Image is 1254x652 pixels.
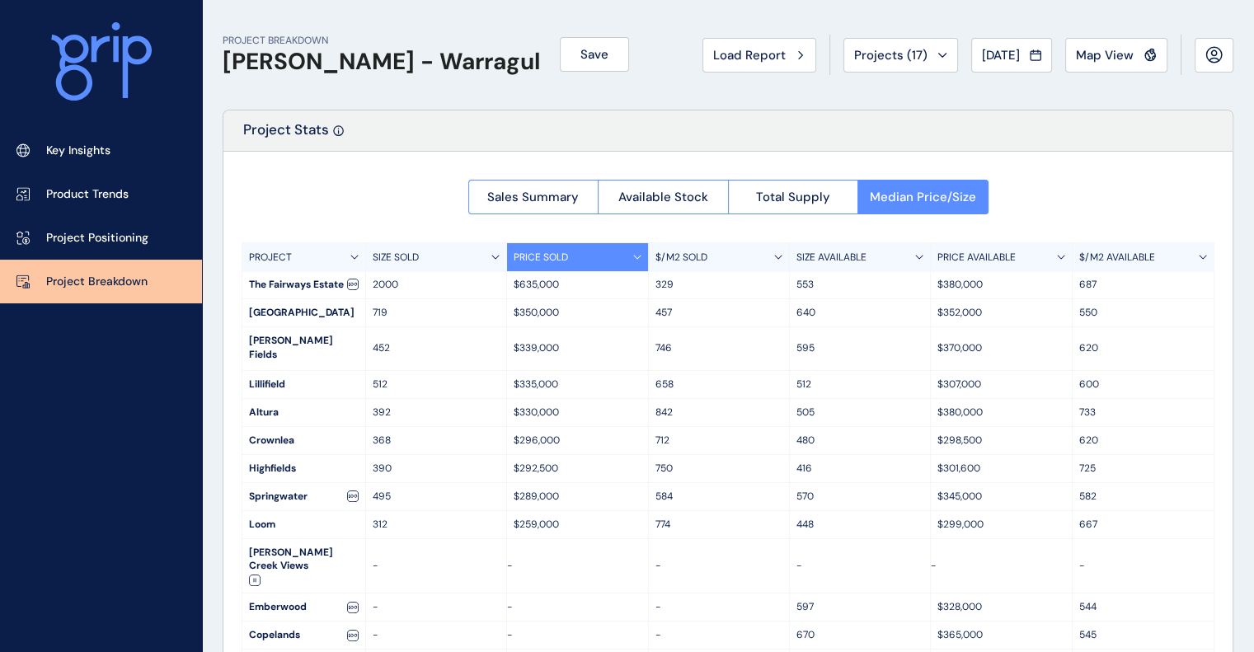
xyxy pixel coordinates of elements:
[373,559,500,573] p: -
[796,462,923,476] p: 416
[373,518,500,532] p: 312
[655,434,782,448] p: 712
[1076,47,1134,63] span: Map View
[796,278,923,292] p: 553
[1079,434,1207,448] p: 620
[655,490,782,504] p: 584
[655,518,782,532] p: 774
[854,47,928,63] span: Projects ( 17 )
[870,189,976,205] span: Median Price/Size
[937,518,1064,532] p: $299,000
[514,434,641,448] p: $296,000
[373,434,500,448] p: 368
[242,511,365,538] div: Loom
[1079,406,1207,420] p: 733
[655,600,782,614] p: -
[937,278,1064,292] p: $380,000
[796,559,923,573] p: -
[1079,490,1207,504] p: 582
[796,434,923,448] p: 480
[373,628,500,642] p: -
[655,278,782,292] p: 329
[242,271,365,298] div: The Fairways Estate
[1079,341,1207,355] p: 620
[242,299,365,326] div: [GEOGRAPHIC_DATA]
[514,306,641,320] p: $350,000
[937,306,1064,320] p: $352,000
[796,306,923,320] p: 640
[243,120,329,151] p: Project Stats
[1079,251,1155,265] p: $/M2 AVAILABLE
[655,559,782,573] p: -
[46,230,148,246] p: Project Positioning
[373,600,500,614] p: -
[373,341,500,355] p: 452
[514,462,641,476] p: $292,500
[655,462,782,476] p: 750
[796,628,923,642] p: 670
[242,371,365,398] div: Lillifield
[931,559,1071,573] p: -
[655,628,782,642] p: -
[857,180,989,214] button: Median Price/Size
[655,306,782,320] p: 457
[1079,462,1207,476] p: 725
[655,378,782,392] p: 658
[796,600,923,614] p: 597
[982,47,1020,63] span: [DATE]
[242,327,365,370] div: [PERSON_NAME] Fields
[514,251,568,265] p: PRICE SOLD
[728,180,858,214] button: Total Supply
[756,189,830,205] span: Total Supply
[242,427,365,454] div: Crownlea
[937,600,1064,614] p: $328,000
[937,341,1064,355] p: $370,000
[242,622,365,649] div: Copelands
[1065,38,1167,73] button: Map View
[468,180,599,214] button: Sales Summary
[1079,518,1207,532] p: 667
[223,48,540,76] h1: [PERSON_NAME] - Warragul
[507,559,647,573] p: -
[373,278,500,292] p: 2000
[937,406,1064,420] p: $380,000
[242,455,365,482] div: Highfields
[514,490,641,504] p: $289,000
[507,600,647,614] p: -
[373,251,419,265] p: SIZE SOLD
[373,378,500,392] p: 512
[702,38,816,73] button: Load Report
[242,593,365,621] div: Emberwood
[1079,628,1207,642] p: 545
[507,628,647,642] p: -
[560,37,629,72] button: Save
[514,518,641,532] p: $259,000
[796,341,923,355] p: 595
[655,251,707,265] p: $/M2 SOLD
[655,406,782,420] p: 842
[598,180,728,214] button: Available Stock
[937,490,1064,504] p: $345,000
[46,186,129,203] p: Product Trends
[46,143,110,159] p: Key Insights
[1079,278,1207,292] p: 687
[796,518,923,532] p: 448
[514,378,641,392] p: $335,000
[373,462,500,476] p: 390
[1079,600,1207,614] p: 544
[796,490,923,504] p: 570
[971,38,1052,73] button: [DATE]
[937,434,1064,448] p: $298,500
[796,406,923,420] p: 505
[242,539,365,593] div: [PERSON_NAME] Creek Views
[1079,378,1207,392] p: 600
[937,462,1064,476] p: $301,600
[249,251,292,265] p: PROJECT
[1079,559,1207,573] p: -
[937,251,1016,265] p: PRICE AVAILABLE
[796,251,867,265] p: SIZE AVAILABLE
[514,278,641,292] p: $635,000
[242,483,365,510] div: Springwater
[618,189,708,205] span: Available Stock
[937,378,1064,392] p: $307,000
